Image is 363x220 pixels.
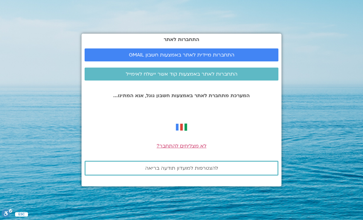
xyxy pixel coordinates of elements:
a: להצטרפות למועדון תודעה בריאה [85,161,278,176]
span: התחברות מיידית לאתר באמצעות חשבון GMAIL [129,52,234,58]
h2: התחברות לאתר [85,37,278,42]
span: להצטרפות למועדון תודעה בריאה [145,165,218,171]
a: התחברות מיידית לאתר באמצעות חשבון GMAIL [85,48,278,61]
p: המערכת מתחברת לאתר באמצעות חשבון גוגל, אנא המתינו... [85,93,278,98]
span: התחברות לאתר באמצעות קוד אשר יישלח לאימייל [126,71,237,77]
a: לא מצליחים להתחבר? [157,143,206,149]
a: התחברות לאתר באמצעות קוד אשר יישלח לאימייל [85,68,278,81]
